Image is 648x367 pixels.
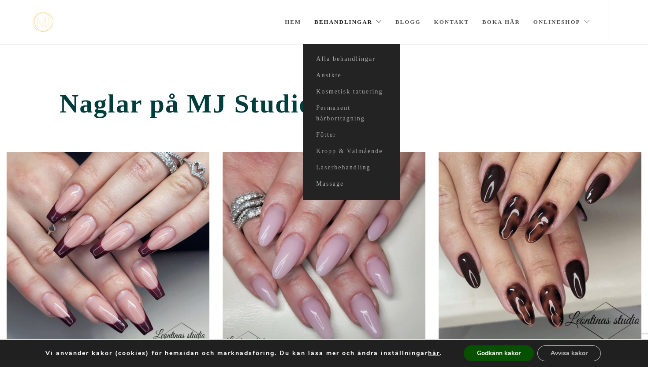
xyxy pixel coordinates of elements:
[303,143,400,160] a: Kropp & Välmående
[33,12,53,32] img: mjstudio
[45,349,442,357] p: Vi använder kakor (cookies) för hemsidan och marknadsföring. Du kan läsa mer och ändra inställnin...
[7,152,209,352] img: naglar1
[303,176,400,192] a: Massage
[464,345,534,361] button: Godkänn kakor
[33,12,53,32] a: mjstudio mjstudio mjstudio
[303,67,400,84] a: Ansikte
[60,89,588,119] span: Naglar på MJ Studio
[303,127,400,143] a: Fötter
[303,160,400,176] a: Laserbehandling
[428,349,440,357] button: här
[537,345,601,361] button: Avvisa kakor
[303,84,400,100] a: Kosmetisk tatuering
[303,100,400,127] a: Permanent hårborttagning
[439,152,641,341] img: naglar
[303,51,400,67] a: Alla behandlingar
[223,152,425,352] img: Leontina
